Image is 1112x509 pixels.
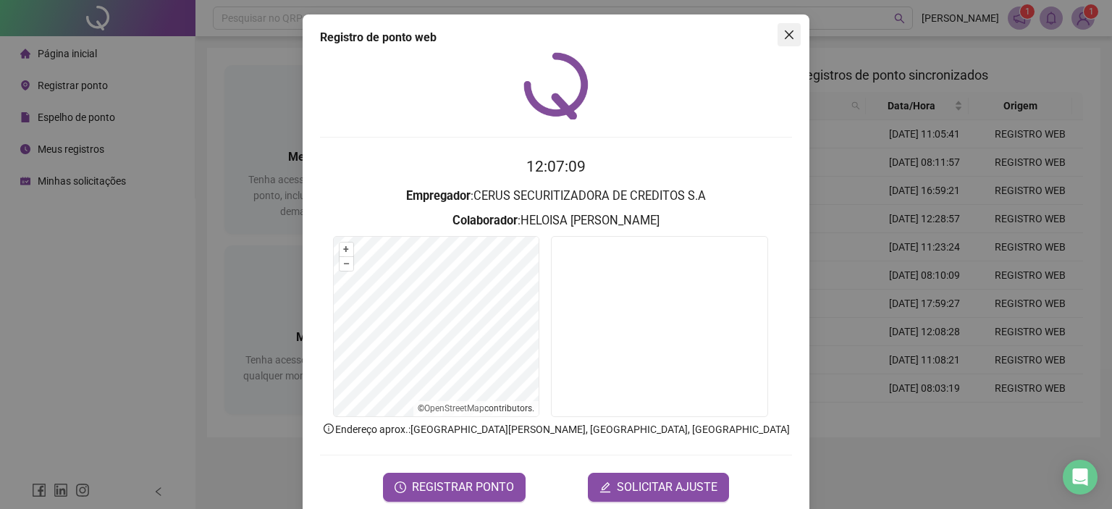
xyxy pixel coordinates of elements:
button: – [340,257,353,271]
div: Registro de ponto web [320,29,792,46]
span: close [783,29,795,41]
button: editSOLICITAR AJUSTE [588,473,729,502]
p: Endereço aprox. : [GEOGRAPHIC_DATA][PERSON_NAME], [GEOGRAPHIC_DATA], [GEOGRAPHIC_DATA] [320,421,792,437]
span: REGISTRAR PONTO [412,479,514,496]
span: info-circle [322,422,335,435]
li: © contributors. [418,403,534,413]
span: edit [599,481,611,493]
h3: : HELOISA [PERSON_NAME] [320,211,792,230]
span: clock-circle [395,481,406,493]
strong: Empregador [406,189,471,203]
img: QRPoint [523,52,589,119]
a: OpenStreetMap [424,403,484,413]
button: REGISTRAR PONTO [383,473,526,502]
div: Open Intercom Messenger [1063,460,1098,495]
button: + [340,243,353,256]
time: 12:07:09 [526,158,586,175]
strong: Colaborador [452,214,518,227]
span: SOLICITAR AJUSTE [617,479,717,496]
h3: : CERUS SECURITIZADORA DE CREDITOS S.A [320,187,792,206]
button: Close [778,23,801,46]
